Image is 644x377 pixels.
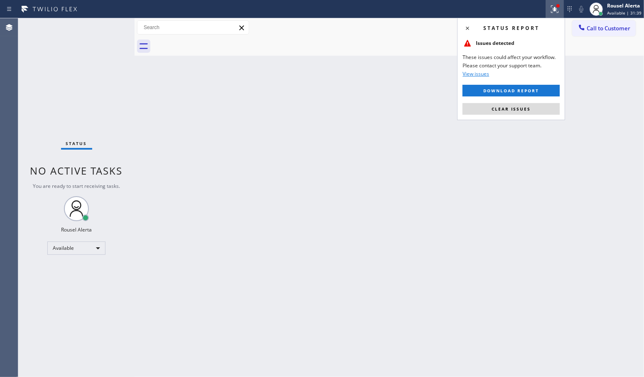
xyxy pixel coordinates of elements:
[137,21,249,34] input: Search
[66,140,87,146] span: Status
[47,241,105,255] div: Available
[61,226,92,233] div: Rousel Alerta
[607,2,642,9] div: Rousel Alerta
[572,20,636,36] button: Call to Customer
[587,25,630,32] span: Call to Customer
[575,3,587,15] button: Mute
[30,164,123,177] span: No active tasks
[607,10,642,16] span: Available | 31:39
[33,182,120,190] span: You are ready to start receiving tasks.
